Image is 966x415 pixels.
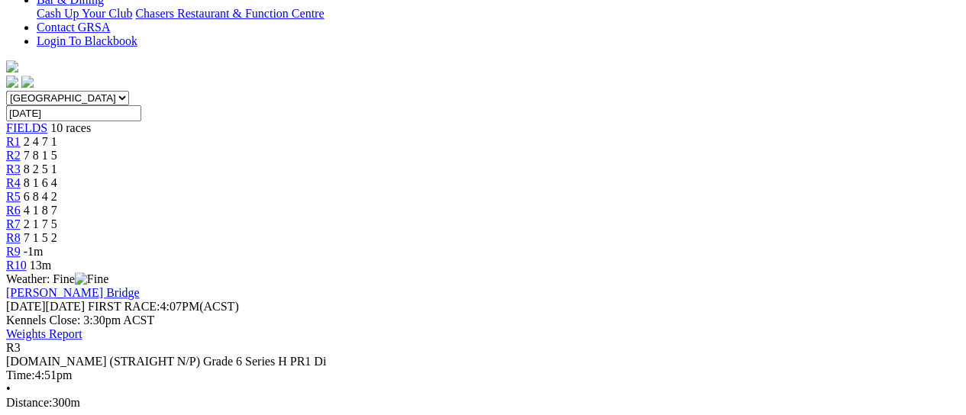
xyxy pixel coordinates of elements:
[6,245,21,258] a: R9
[6,162,21,175] a: R3
[6,396,960,410] div: 300m
[24,217,57,230] span: 2 1 7 5
[6,76,18,88] img: facebook.svg
[24,204,57,217] span: 4 1 8 7
[6,60,18,72] img: logo-grsa-white.png
[6,327,82,340] a: Weights Report
[6,300,85,313] span: [DATE]
[6,105,141,121] input: Select date
[88,300,239,313] span: 4:07PM(ACST)
[6,121,47,134] a: FIELDS
[37,7,960,21] div: Bar & Dining
[6,135,21,148] a: R1
[75,272,108,286] img: Fine
[24,176,57,189] span: 8 1 6 4
[24,231,57,244] span: 7 1 5 2
[6,204,21,217] a: R6
[37,21,110,34] a: Contact GRSA
[6,300,46,313] span: [DATE]
[6,231,21,244] a: R8
[6,368,35,381] span: Time:
[88,300,160,313] span: FIRST RACE:
[50,121,91,134] span: 10 races
[6,355,960,368] div: [DOMAIN_NAME] (STRAIGHT N/P) Grade 6 Series H PR1 Di
[24,190,57,203] span: 6 8 4 2
[21,76,34,88] img: twitter.svg
[6,217,21,230] a: R7
[6,190,21,203] a: R5
[24,135,57,148] span: 2 4 7 1
[24,162,57,175] span: 8 2 5 1
[6,396,52,409] span: Distance:
[6,314,960,327] div: Kennels Close: 3:30pm ACST
[6,272,108,285] span: Weather: Fine
[6,259,27,272] a: R10
[24,149,57,162] span: 7 8 1 5
[30,259,51,272] span: 13m
[6,368,960,382] div: 4:51pm
[6,382,11,395] span: •
[37,34,137,47] a: Login To Blackbook
[37,7,132,20] a: Cash Up Your Club
[6,341,21,354] span: R3
[24,245,44,258] span: -1m
[6,176,21,189] a: R4
[6,149,21,162] a: R2
[135,7,324,20] a: Chasers Restaurant & Function Centre
[6,286,140,299] a: [PERSON_NAME] Bridge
